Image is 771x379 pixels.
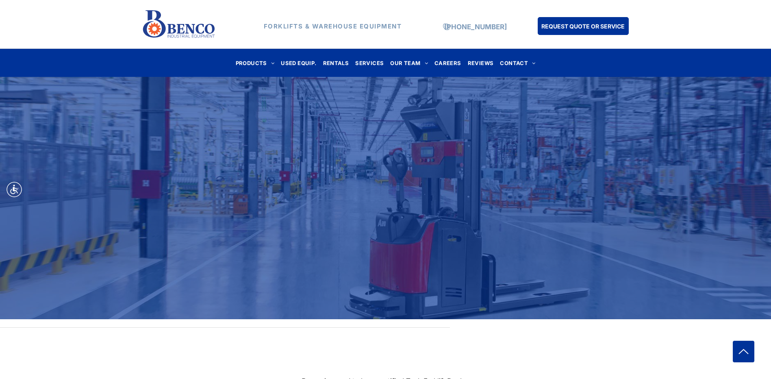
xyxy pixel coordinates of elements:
a: REVIEWS [465,57,497,68]
span: REQUEST QUOTE OR SERVICE [541,19,625,34]
strong: FORKLIFTS & WAREHOUSE EQUIPMENT [264,22,402,30]
a: CONTACT [497,57,539,68]
a: USED EQUIP. [278,57,319,68]
a: SERVICES [352,57,387,68]
a: OUR TEAM [387,57,431,68]
a: [PHONE_NUMBER] [444,23,507,31]
a: PRODUCTS [232,57,278,68]
a: REQUEST QUOTE OR SERVICE [538,17,629,35]
a: RENTALS [320,57,352,68]
a: CAREERS [431,57,465,68]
